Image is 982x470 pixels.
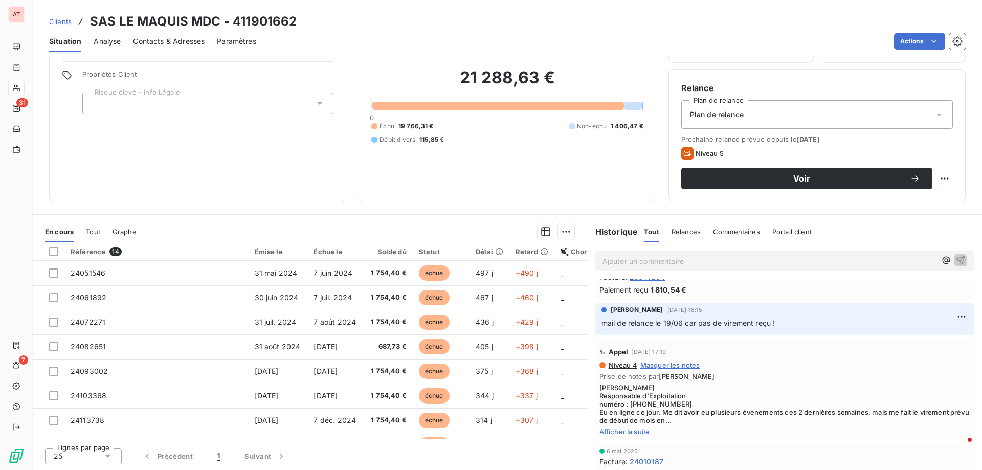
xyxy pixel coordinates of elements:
span: Afficher la suite [599,428,970,436]
div: Statut [419,248,463,256]
span: Propriétés Client [82,70,333,84]
span: Tout [86,228,100,236]
span: 1 406,47 € [611,122,643,131]
span: 6 mai 2025 [607,448,638,454]
span: [DATE] [255,367,279,375]
span: [DATE] [314,342,338,351]
span: Facture : [599,456,628,467]
span: +460 j [516,293,538,302]
button: Précédent [130,445,205,467]
span: [PERSON_NAME] Responsable d'Exploitation numéro : [PHONE_NUMBER] Eu en ligne ce jour. Me dit avoi... [599,384,970,424]
h6: Historique [587,226,638,238]
span: 14 [109,247,121,256]
span: +490 j [516,268,538,277]
span: 1 754,40 € [371,317,407,327]
span: [PERSON_NAME] [659,372,715,381]
span: 24093002 [71,367,108,375]
span: Voir [694,174,910,183]
span: 1 754,40 € [371,293,407,303]
span: [DATE] [255,416,279,424]
span: +398 j [516,342,538,351]
span: 115,85 € [419,135,444,144]
span: échue [419,364,450,379]
span: 1 [217,451,220,461]
span: Commentaires [713,228,760,236]
span: Prochaine relance prévue depuis le [681,135,953,143]
span: 7 déc. 2024 [314,416,356,424]
span: 24113738 [71,416,104,424]
span: 24072271 [71,318,105,326]
img: Logo LeanPay [8,447,25,464]
h6: Relance [681,82,953,94]
span: Situation [49,36,81,47]
span: 344 j [476,391,494,400]
span: 436 j [476,318,494,326]
span: [DATE] 18:15 [667,307,703,313]
span: _ [561,367,564,375]
span: [DATE] [314,367,338,375]
span: 24051546 [71,268,105,277]
span: [DATE] [797,135,820,143]
div: Émise le [255,248,302,256]
button: 1 [205,445,232,467]
span: 1 810,54 € [651,284,687,295]
span: Masquer les notes [640,361,700,369]
span: _ [561,342,564,351]
span: 0 [370,114,374,122]
span: 497 j [476,268,493,277]
span: 24010187 [630,456,663,467]
span: échue [419,315,450,330]
span: Relances [672,228,701,236]
span: 30 juin 2024 [255,293,299,302]
span: 25 [54,451,62,461]
span: Prise de notes par [599,372,970,381]
span: 405 j [476,342,493,351]
div: Délai [476,248,503,256]
div: AT [8,6,25,23]
h2: 21 288,63 € [371,68,643,98]
button: Voir [681,168,932,189]
span: Tout [644,228,659,236]
button: Suivant [232,445,299,467]
h3: SAS LE MAQUIS MDC - 411901662 [90,12,297,31]
input: Ajouter une valeur [91,99,99,108]
div: Chorus Pro [561,248,608,256]
span: échue [419,437,450,453]
span: Clients [49,17,72,26]
span: _ [561,268,564,277]
div: Référence [71,247,242,256]
span: +307 j [516,416,538,424]
span: 687,73 € [371,342,407,352]
span: 19 766,31 € [398,122,434,131]
span: 1 754,40 € [371,366,407,376]
span: 7 juin 2024 [314,268,352,277]
span: 31 [16,98,28,107]
span: +429 j [516,318,538,326]
span: 467 j [476,293,493,302]
span: 1 754,40 € [371,415,407,426]
span: échue [419,290,450,305]
span: Échu [380,122,394,131]
span: 314 j [476,416,492,424]
span: Niveau 4 [608,361,637,369]
span: Contacts & Adresses [133,36,205,47]
span: +368 j [516,367,538,375]
span: Plan de relance [690,109,744,120]
span: Analyse [94,36,121,47]
span: +337 j [516,391,538,400]
span: Débit divers [380,135,415,144]
span: 375 j [476,367,493,375]
a: Clients [49,16,72,27]
iframe: Intercom live chat [947,435,972,460]
span: Portail client [772,228,812,236]
span: 31 août 2024 [255,342,301,351]
span: Non-échu [577,122,607,131]
div: Retard [516,248,548,256]
span: 24103368 [71,391,106,400]
span: En cours [45,228,74,236]
span: [DATE] [255,391,279,400]
span: échue [419,265,450,281]
span: [DATE] [314,391,338,400]
span: [DATE] 17:10 [631,349,666,355]
span: _ [561,318,564,326]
